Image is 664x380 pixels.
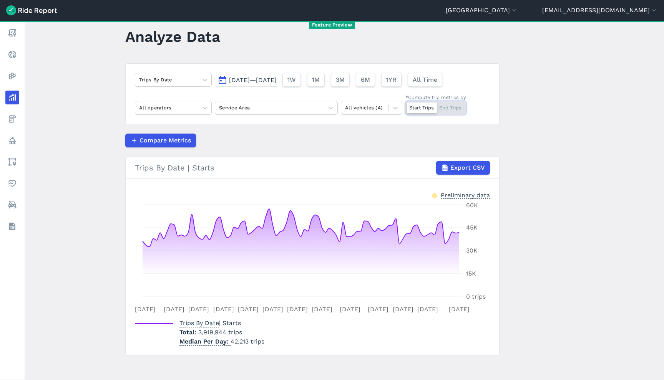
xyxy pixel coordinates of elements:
span: [DATE]—[DATE] [229,76,277,84]
span: Export CSV [450,163,485,172]
a: Policy [5,134,19,147]
tspan: [DATE] [262,306,283,313]
button: Compare Metrics [125,134,196,147]
span: Total [179,329,198,336]
span: 1M [312,75,320,84]
a: Health [5,177,19,190]
button: 6M [356,73,375,87]
button: [GEOGRAPHIC_DATA] [446,6,518,15]
span: Trips By Date [179,317,219,327]
tspan: [DATE] [135,306,156,313]
tspan: [DATE] [188,306,209,313]
img: Ride Report [6,5,57,15]
span: 1W [287,75,296,84]
button: [EMAIL_ADDRESS][DOMAIN_NAME] [542,6,658,15]
h1: Analyze Data [125,26,220,47]
button: 3M [331,73,350,87]
tspan: [DATE] [238,306,259,313]
a: Fees [5,112,19,126]
tspan: 30K [466,247,478,254]
tspan: 45K [466,224,478,231]
span: Compare Metrics [139,136,191,145]
a: Report [5,26,19,40]
tspan: [DATE] [287,306,308,313]
tspan: [DATE] [417,306,438,313]
button: 1W [282,73,301,87]
a: Areas [5,155,19,169]
tspan: [DATE] [449,306,470,313]
tspan: [DATE] [368,306,388,313]
a: Datasets [5,220,19,233]
span: Median Per Day [179,335,231,346]
tspan: 60K [466,202,478,209]
span: | Starts [179,319,241,327]
a: Realtime [5,48,19,61]
a: Heatmaps [5,69,19,83]
span: 6M [361,75,370,84]
button: All Time [408,73,442,87]
tspan: 15K [466,270,476,277]
button: Export CSV [436,161,490,175]
a: ModeShift [5,198,19,212]
tspan: [DATE] [312,306,332,313]
tspan: 0 trips [466,293,486,300]
span: Feature Preview [309,21,355,29]
p: 42,213 trips [179,337,264,346]
div: *Compute trip metrics by [405,94,466,101]
tspan: [DATE] [164,306,184,313]
a: Analyze [5,91,19,104]
button: 1M [307,73,325,87]
span: 1YR [386,75,397,84]
div: Trips By Date | Starts [135,161,490,175]
div: Preliminary data [441,191,490,199]
button: [DATE]—[DATE] [215,73,279,87]
span: All Time [413,75,437,84]
tspan: [DATE] [213,306,234,313]
span: 3M [336,75,345,84]
tspan: [DATE] [393,306,413,313]
tspan: [DATE] [340,306,360,313]
button: 1YR [381,73,402,87]
span: 3,919,944 trips [198,329,242,336]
